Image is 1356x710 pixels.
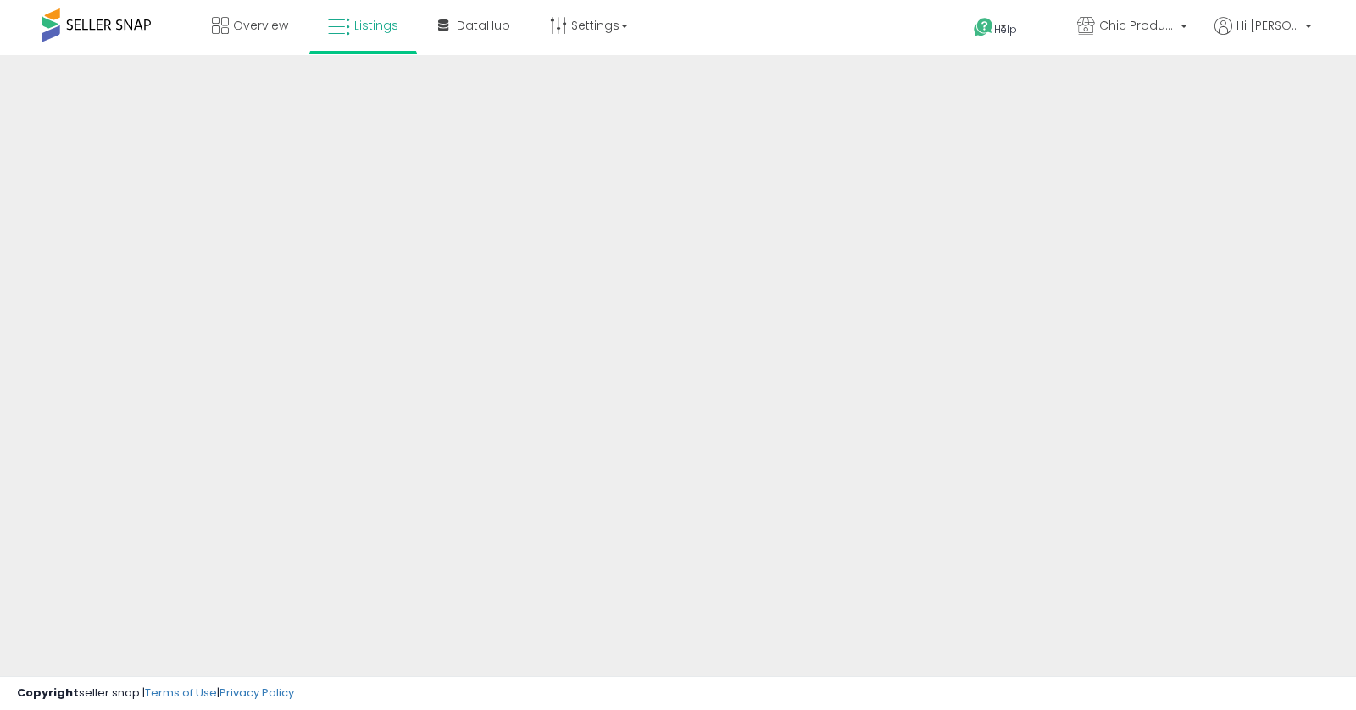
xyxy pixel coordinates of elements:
span: Hi [PERSON_NAME] [1237,17,1300,34]
a: Hi [PERSON_NAME] [1214,17,1312,55]
a: Help [960,4,1050,55]
strong: Copyright [17,685,79,701]
i: Get Help [973,17,994,38]
span: Overview [233,17,288,34]
a: Privacy Policy [220,685,294,701]
span: Listings [354,17,398,34]
div: seller snap | | [17,685,294,702]
span: Chic Products, LLC [1099,17,1175,34]
a: Terms of Use [145,685,217,701]
span: Help [994,22,1017,36]
span: DataHub [457,17,510,34]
